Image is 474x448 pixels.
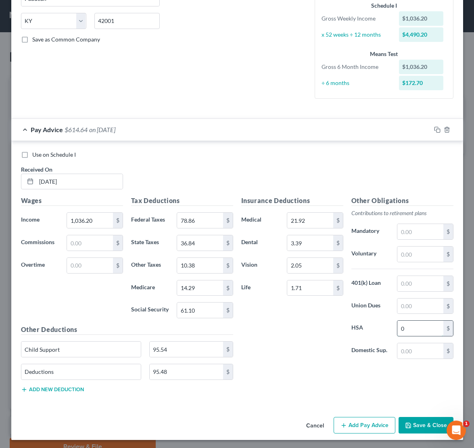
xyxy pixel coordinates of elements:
div: $1,036.20 [399,60,443,74]
div: $ [223,258,233,273]
div: Gross Weekly Income [317,15,395,23]
input: Enter zip... [94,13,160,29]
button: Save & Close [399,417,453,434]
input: 0.00 [177,258,223,273]
input: 0.00 [177,213,223,228]
label: Life [237,280,283,296]
label: Social Security [127,302,173,318]
input: MM/DD/YYYY [36,174,123,189]
input: 0.00 [287,258,333,273]
div: $ [223,280,233,296]
div: $ [223,364,233,380]
span: Save as Common Company [32,36,100,43]
div: $ [443,343,453,359]
h5: Other Obligations [351,196,453,206]
div: $ [333,258,343,273]
input: 0.00 [177,235,223,251]
span: on [DATE] [89,126,115,133]
label: Voluntary [347,246,393,262]
label: Medicare [127,280,173,296]
label: Domestic Sup. [347,343,393,359]
input: 0.00 [397,299,443,314]
label: Dental [237,235,283,251]
div: $ [443,276,453,291]
label: Commissions [17,235,63,251]
div: $4,490.20 [399,27,443,42]
label: Vision [237,257,283,274]
div: $172.70 [399,76,443,90]
h5: Tax Deductions [131,196,233,206]
div: $ [333,235,343,251]
input: 0.00 [287,280,333,296]
span: Income [21,216,40,223]
div: $ [443,299,453,314]
input: 0.00 [397,276,443,291]
button: Cancel [300,418,330,434]
span: Use on Schedule I [32,151,76,158]
input: 0.00 [67,213,113,228]
iframe: Intercom live chat [447,421,466,440]
span: 1 [463,421,470,427]
input: 0.00 [397,247,443,262]
span: Received On [21,166,52,173]
label: 401(k) Loan [347,276,393,292]
button: Add Pay Advice [334,417,395,434]
div: $ [443,247,453,262]
input: 0.00 [397,224,443,239]
input: 0.00 [287,235,333,251]
input: 0.00 [397,343,443,359]
div: $ [333,280,343,296]
input: 0.00 [150,342,223,357]
div: x 52 weeks ÷ 12 months [317,31,395,39]
button: Add new deduction [21,386,84,393]
label: Other Taxes [127,257,173,274]
p: Contributions to retirement plans [351,209,453,217]
div: $ [113,258,123,273]
div: Schedule I [322,2,447,10]
div: $ [443,321,453,336]
h5: Other Deductions [21,325,233,335]
div: $ [333,213,343,228]
label: Union Dues [347,298,393,314]
input: 0.00 [177,280,223,296]
span: $614.64 [65,126,88,133]
div: $ [223,303,233,318]
div: $1,036.20 [399,11,443,26]
div: $ [443,224,453,239]
span: Pay Advice [31,126,63,133]
div: $ [113,235,123,251]
label: Mandatory [347,224,393,240]
div: $ [223,213,233,228]
h5: Wages [21,196,123,206]
input: 0.00 [287,213,333,228]
input: Specify... [21,364,141,380]
label: Medical [237,212,283,228]
input: 0.00 [150,364,223,380]
input: 0.00 [397,321,443,336]
label: HSA [347,320,393,336]
div: Means Test [322,50,447,58]
label: State Taxes [127,235,173,251]
label: Federal Taxes [127,212,173,228]
div: $ [223,235,233,251]
input: Specify... [21,342,141,357]
div: $ [223,342,233,357]
div: ÷ 6 months [317,79,395,87]
input: 0.00 [177,303,223,318]
input: 0.00 [67,258,113,273]
label: Overtime [17,257,63,274]
div: Gross 6 Month Income [317,63,395,71]
div: $ [113,213,123,228]
h5: Insurance Deductions [241,196,343,206]
input: 0.00 [67,235,113,251]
